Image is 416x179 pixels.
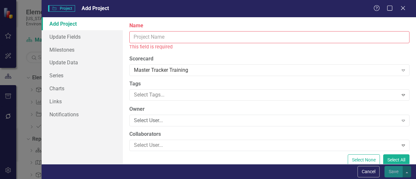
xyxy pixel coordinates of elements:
[42,82,123,95] a: Charts
[129,131,409,138] label: Collaborators
[129,80,409,88] label: Tags
[134,117,398,124] div: Select User...
[82,5,109,11] span: Add Project
[134,67,398,74] div: Master Tracker Training
[383,154,409,166] button: Select All
[42,95,123,108] a: Links
[357,166,380,177] button: Cancel
[42,108,123,121] a: Notifications
[129,22,409,30] label: Name
[42,56,123,69] a: Update Data
[42,43,123,56] a: Milestones
[129,43,409,51] div: This field is required
[348,154,380,166] button: Select None
[42,30,123,43] a: Update Fields
[42,69,123,82] a: Series
[129,55,409,63] label: Scorecard
[48,5,75,12] span: Project
[384,166,403,177] button: Save
[129,106,409,113] label: Owner
[42,17,123,30] a: Add Project
[129,31,409,43] input: Project Name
